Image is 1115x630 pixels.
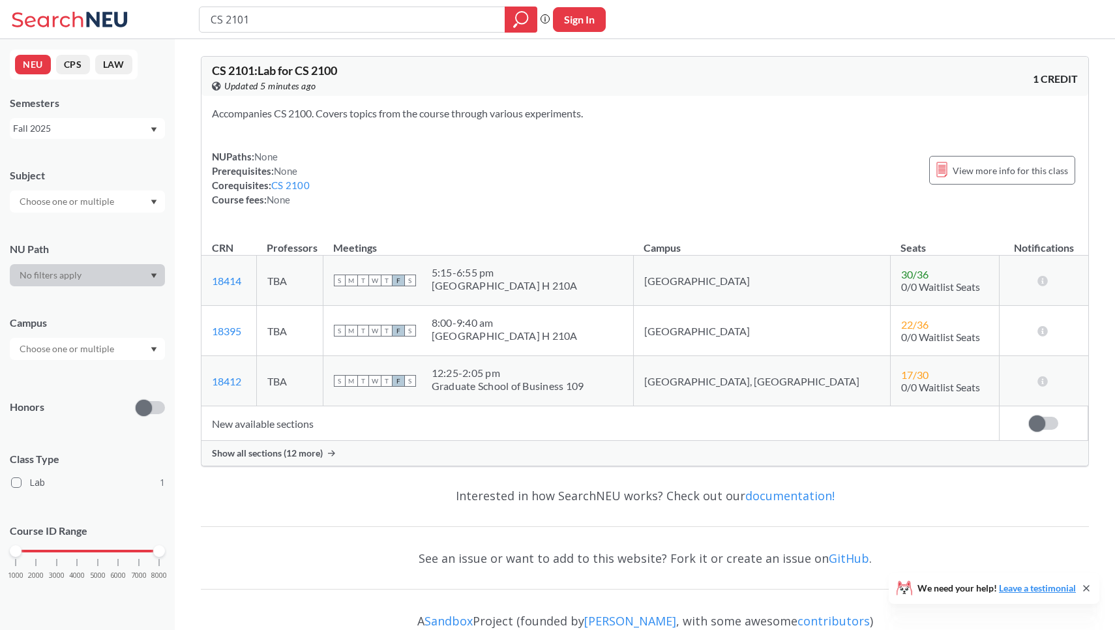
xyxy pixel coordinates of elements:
button: Sign In [553,7,606,32]
span: M [346,375,357,387]
span: 17 / 30 [901,368,929,381]
div: magnifying glass [505,7,537,33]
a: documentation! [745,488,835,503]
span: F [393,275,404,286]
a: 18414 [212,275,241,287]
div: 8:00 - 9:40 am [432,316,578,329]
th: Seats [890,228,999,256]
span: W [369,275,381,286]
span: Class Type [10,452,165,466]
th: Professors [256,228,323,256]
span: F [393,375,404,387]
th: Meetings [323,228,633,256]
svg: Dropdown arrow [151,273,157,278]
p: Course ID Range [10,524,165,539]
svg: Dropdown arrow [151,200,157,205]
td: [GEOGRAPHIC_DATA] [633,306,890,356]
a: GitHub [829,550,869,566]
span: 3000 [49,572,65,579]
div: A Project (founded by , with some awesome ) [201,602,1089,628]
a: Leave a testimonial [999,582,1076,593]
svg: magnifying glass [513,10,529,29]
span: 2000 [28,572,44,579]
span: We need your help! [917,584,1076,593]
td: [GEOGRAPHIC_DATA], [GEOGRAPHIC_DATA] [633,356,890,406]
span: 0/0 Waitlist Seats [901,381,980,393]
span: 22 / 36 [901,318,929,331]
span: T [357,375,369,387]
span: T [381,275,393,286]
div: Show all sections (12 more) [201,441,1088,466]
span: W [369,325,381,337]
span: Updated 5 minutes ago [224,79,316,93]
span: 1000 [8,572,23,579]
span: S [404,325,416,337]
div: Fall 2025 [13,121,149,136]
span: 4000 [69,572,85,579]
div: 5:15 - 6:55 pm [432,266,578,279]
div: Fall 2025Dropdown arrow [10,118,165,139]
div: Subject [10,168,165,183]
span: 0/0 Waitlist Seats [901,331,980,343]
span: View more info for this class [953,162,1068,179]
div: Dropdown arrow [10,264,165,286]
a: 18412 [212,375,241,387]
td: New available sections [201,406,1000,441]
td: TBA [256,256,323,306]
a: contributors [797,613,870,629]
button: LAW [95,55,132,74]
span: 1 CREDIT [1033,72,1078,86]
a: CS 2100 [271,179,310,191]
span: 30 / 36 [901,268,929,280]
span: T [357,275,369,286]
span: T [357,325,369,337]
td: TBA [256,356,323,406]
div: Campus [10,316,165,330]
span: S [404,275,416,286]
span: CS 2101 : Lab for CS 2100 [212,63,337,78]
span: None [267,194,290,205]
span: S [334,375,346,387]
span: 0/0 Waitlist Seats [901,280,980,293]
span: F [393,325,404,337]
div: Interested in how SearchNEU works? Check out our [201,477,1089,515]
input: Choose one or multiple [13,194,123,209]
span: T [381,375,393,387]
section: Accompanies CS 2100. Covers topics from the course through various experiments. [212,106,1078,121]
div: NUPaths: Prerequisites: Corequisites: Course fees: [212,149,310,207]
svg: Dropdown arrow [151,347,157,352]
input: Choose one or multiple [13,341,123,357]
div: 12:25 - 2:05 pm [432,367,584,380]
div: Dropdown arrow [10,190,165,213]
div: [GEOGRAPHIC_DATA] H 210A [432,279,578,292]
span: S [334,325,346,337]
a: Sandbox [424,613,473,629]
span: W [369,375,381,387]
span: M [346,275,357,286]
span: M [346,325,357,337]
a: [PERSON_NAME] [584,613,676,629]
input: Class, professor, course number, "phrase" [209,8,496,31]
div: NU Path [10,242,165,256]
p: Honors [10,400,44,415]
span: Show all sections (12 more) [212,447,323,459]
span: S [404,375,416,387]
button: CPS [56,55,90,74]
div: [GEOGRAPHIC_DATA] H 210A [432,329,578,342]
button: NEU [15,55,51,74]
div: CRN [212,241,233,255]
span: 1 [160,475,165,490]
a: 18395 [212,325,241,337]
label: Lab [11,474,165,491]
svg: Dropdown arrow [151,127,157,132]
span: T [381,325,393,337]
span: 7000 [131,572,147,579]
span: None [274,165,297,177]
th: Campus [633,228,890,256]
span: 8000 [151,572,167,579]
span: S [334,275,346,286]
div: Semesters [10,96,165,110]
span: 6000 [110,572,126,579]
th: Notifications [1000,228,1088,256]
td: [GEOGRAPHIC_DATA] [633,256,890,306]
